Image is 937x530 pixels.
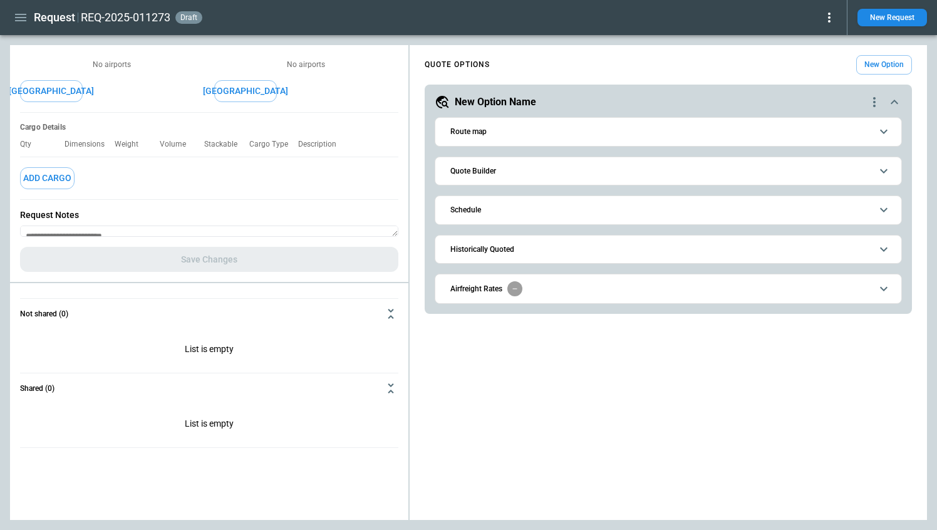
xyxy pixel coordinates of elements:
p: List is empty [20,403,398,447]
button: [GEOGRAPHIC_DATA] [214,80,277,102]
h6: Not shared (0) [20,310,68,318]
h6: Historically Quoted [450,246,514,254]
p: Description [298,140,346,149]
div: Not shared (0) [20,403,398,447]
div: scrollable content [410,50,927,319]
h1: Request [34,10,75,25]
h2: REQ-2025-011273 [81,10,170,25]
button: [GEOGRAPHIC_DATA] [20,80,83,102]
h6: Quote Builder [450,167,496,175]
button: Not shared (0) [20,299,398,329]
div: Not shared (0) [20,329,398,373]
p: Weight [115,140,148,149]
h6: Airfreight Rates [450,285,502,293]
p: Volume [160,140,196,149]
p: Request Notes [20,210,398,221]
p: No airports [214,60,398,70]
p: Qty [20,140,41,149]
button: Schedule [445,196,891,224]
button: Route map [445,118,891,146]
p: Cargo Type [249,140,298,149]
h6: Cargo Details [20,123,398,132]
h6: Route map [450,128,487,136]
button: New Request [857,9,927,26]
button: Add Cargo [20,167,75,189]
button: Historically Quoted [445,236,891,264]
div: quote-option-actions [867,95,882,110]
button: New Option [856,55,912,75]
p: Dimensions [65,140,115,149]
p: Stackable [204,140,247,149]
p: List is empty [20,329,398,373]
button: New Option Namequote-option-actions [435,95,902,110]
h6: Schedule [450,206,481,214]
h4: QUOTE OPTIONS [425,62,490,68]
h5: New Option Name [455,95,536,109]
p: No airports [20,60,204,70]
button: Airfreight Rates [445,274,891,303]
button: Shared (0) [20,373,398,403]
button: Quote Builder [445,157,891,185]
h6: Shared (0) [20,385,54,393]
span: draft [178,13,200,22]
